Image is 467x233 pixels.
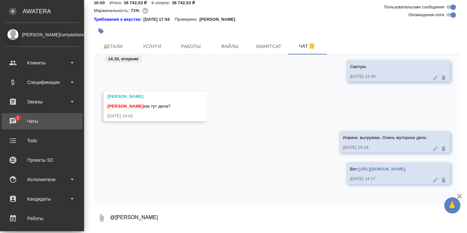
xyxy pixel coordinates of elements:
button: 🙏 [444,197,461,214]
p: 14.10, вторник [108,56,139,62]
div: [DATE] 14:16 [343,144,428,151]
span: Услуги [137,42,168,51]
div: Спецификации [5,77,79,87]
p: 71% [131,8,141,13]
div: [PERSON_NAME] [107,93,185,100]
div: Клиенты [5,58,79,68]
div: Заказы [5,97,79,107]
p: [DATE] 17:54 [143,16,175,23]
svg: Отписаться [308,42,316,50]
span: Работы [175,42,206,51]
div: AWATERA [23,5,84,18]
a: Проекты SC [2,152,83,168]
div: Кандидаты [5,194,79,204]
p: Итого: [110,0,124,5]
button: Добавить тэг [94,24,108,38]
div: [DATE] 14:17 [350,176,428,182]
p: Маржинальность: [94,8,131,13]
p: 38 742,53 ₽ [124,0,151,5]
button: 9352.08 RUB; [141,6,150,15]
a: 1Чаты [2,113,83,129]
span: Детали [98,42,129,51]
span: Вот: [350,167,406,171]
div: [DATE] 12:44 [350,73,428,80]
span: 🙏 [447,199,458,212]
div: Нажми, чтобы открыть папку с инструкцией [94,16,143,23]
span: Оповещения-логи [408,12,444,18]
div: [PERSON_NAME]rumyantseva [5,31,79,38]
span: 1 [13,115,23,121]
span: Пользовательские сообщения [384,4,444,10]
div: Todo [5,136,79,146]
div: Чаты [5,116,79,126]
p: [PERSON_NAME] [199,16,240,23]
span: Файлы [214,42,245,51]
span: Чат [292,42,323,50]
span: Smartcat [253,42,284,51]
span: [PERSON_NAME] [107,104,143,109]
a: Требования к верстке: [94,16,143,23]
a: [URL][DOMAIN_NAME] [359,167,406,171]
span: как тут дела? [107,104,171,109]
a: Работы [2,210,83,227]
div: Исполнители [5,175,79,184]
p: 38 742,53 ₽ [172,0,200,5]
p: К оплате: [151,0,172,5]
div: [DATE] 14:02 [107,113,185,119]
div: Проекты SC [5,155,79,165]
p: Проверено: [175,16,200,23]
div: Работы [5,214,79,223]
a: Todo [2,133,83,149]
span: Извини, выгружаю. Очень муторное дело. [343,135,428,140]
